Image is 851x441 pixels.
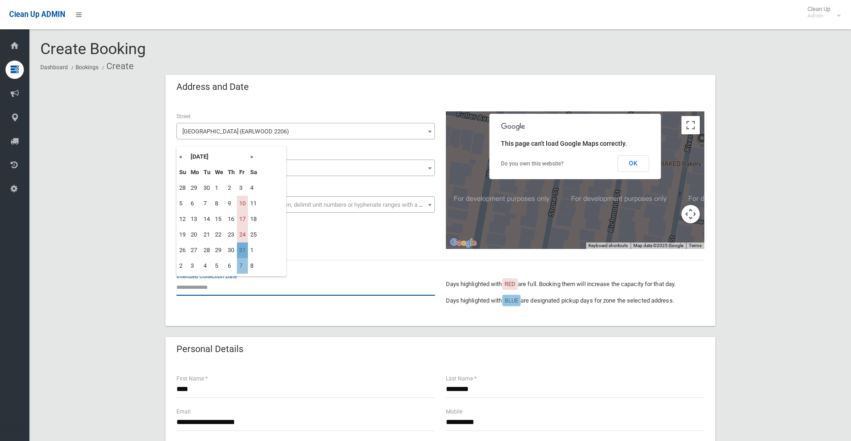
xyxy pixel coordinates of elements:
[248,180,259,196] td: 4
[188,227,201,243] td: 20
[505,297,518,304] span: BLUE
[225,180,237,196] td: 2
[225,211,237,227] td: 16
[248,149,259,165] th: »
[448,237,478,249] a: Open this area in Google Maps (opens a new window)
[681,205,700,223] button: Map camera controls
[501,140,627,147] span: This page can't load Google Maps correctly.
[213,180,225,196] td: 1
[803,6,840,19] span: Clean Up
[446,279,704,290] p: Days highlighted with are full. Booking them will increase the capacity for that day.
[165,340,254,358] header: Personal Details
[571,158,589,181] div: 28 Stone Street, EARLWOOD NSW 2206
[633,243,683,248] span: Map data ©2025 Google
[448,237,478,249] img: Google
[213,196,225,211] td: 8
[176,123,435,139] span: Stone Street (EARLWOOD 2206)
[201,165,213,180] th: Tu
[213,243,225,258] td: 29
[201,211,213,227] td: 14
[177,149,188,165] th: «
[188,243,201,258] td: 27
[176,160,435,176] span: 28
[248,227,259,243] td: 25
[201,243,213,258] td: 28
[237,196,248,211] td: 10
[505,281,516,287] span: RED
[501,160,564,167] a: Do you own this website?
[248,165,259,180] th: Sa
[188,165,201,180] th: Mo
[446,295,704,306] p: Days highlighted with are designated pickup days for zone the selected address.
[225,165,237,180] th: Th
[40,39,146,58] span: Create Booking
[201,196,213,211] td: 7
[807,12,830,19] small: Admin
[213,258,225,274] td: 5
[177,211,188,227] td: 12
[179,162,433,175] span: 28
[237,243,248,258] td: 31
[40,64,68,71] a: Dashboard
[237,258,248,274] td: 7
[225,227,237,243] td: 23
[177,243,188,258] td: 26
[617,155,649,172] button: OK
[213,211,225,227] td: 15
[225,243,237,258] td: 30
[177,165,188,180] th: Su
[681,116,700,134] button: Toggle fullscreen view
[225,196,237,211] td: 9
[237,227,248,243] td: 24
[182,201,439,208] span: Select the unit number from the dropdown, delimit unit numbers or hyphenate ranges with a comma
[188,211,201,227] td: 13
[76,64,99,71] a: Bookings
[248,196,259,211] td: 11
[201,180,213,196] td: 30
[188,149,248,165] th: [DATE]
[201,227,213,243] td: 21
[165,78,260,96] header: Address and Date
[201,258,213,274] td: 4
[248,258,259,274] td: 8
[177,180,188,196] td: 28
[689,243,702,248] a: Terms (opens in new tab)
[177,227,188,243] td: 19
[177,196,188,211] td: 5
[213,165,225,180] th: We
[179,125,433,138] span: Stone Street (EARLWOOD 2206)
[213,227,225,243] td: 22
[237,165,248,180] th: Fr
[100,58,134,75] li: Create
[248,211,259,227] td: 18
[248,243,259,258] td: 1
[188,180,201,196] td: 29
[588,243,628,249] button: Keyboard shortcuts
[9,10,65,19] span: Clean Up ADMIN
[237,180,248,196] td: 3
[177,258,188,274] td: 2
[225,258,237,274] td: 6
[188,196,201,211] td: 6
[188,258,201,274] td: 3
[237,211,248,227] td: 17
